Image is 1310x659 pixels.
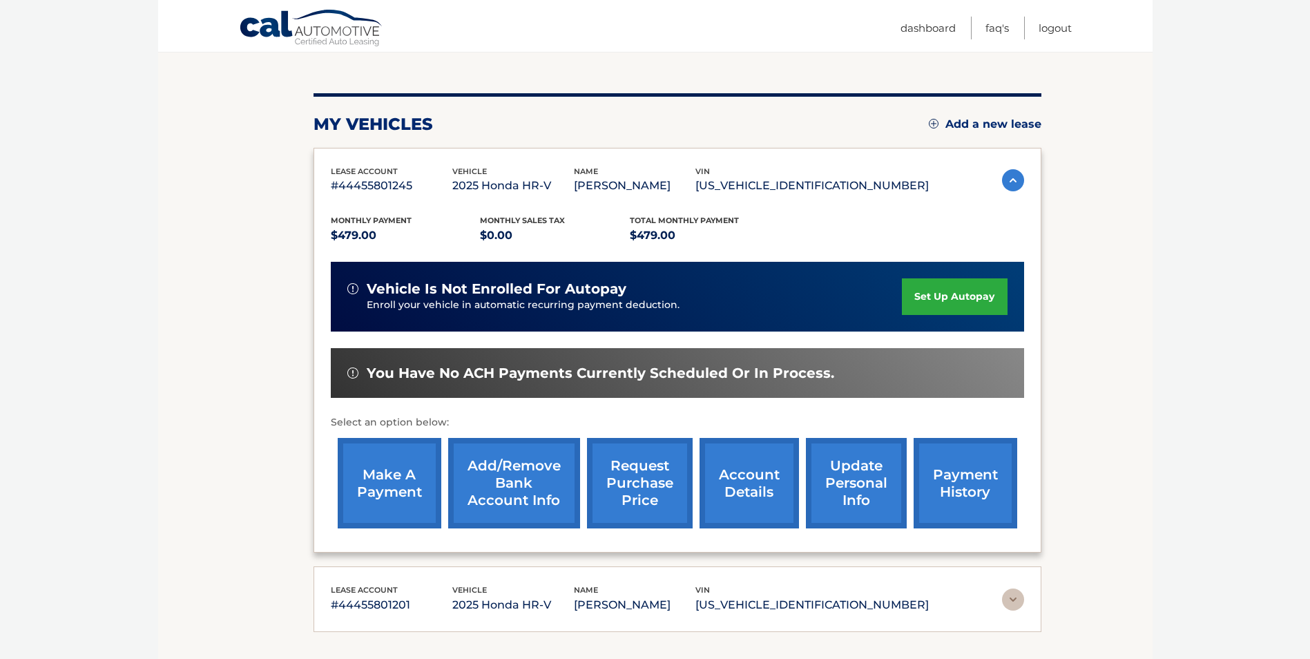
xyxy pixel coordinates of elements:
p: [PERSON_NAME] [574,176,695,195]
p: #44455801201 [331,595,452,615]
span: vehicle [452,585,487,595]
img: alert-white.svg [347,283,358,294]
a: set up autopay [902,278,1007,315]
p: Enroll your vehicle in automatic recurring payment deduction. [367,298,903,313]
span: lease account [331,166,398,176]
span: vehicle [452,166,487,176]
a: make a payment [338,438,441,528]
p: #44455801245 [331,176,452,195]
img: accordion-rest.svg [1002,589,1024,611]
span: vehicle is not enrolled for autopay [367,280,626,298]
span: vin [695,166,710,176]
a: update personal info [806,438,907,528]
a: Dashboard [900,17,956,39]
a: Add/Remove bank account info [448,438,580,528]
a: Logout [1039,17,1072,39]
p: [US_VEHICLE_IDENTIFICATION_NUMBER] [695,176,929,195]
a: FAQ's [985,17,1009,39]
img: accordion-active.svg [1002,169,1024,191]
p: Select an option below: [331,414,1024,431]
h2: my vehicles [314,114,433,135]
span: Monthly Payment [331,216,412,225]
a: payment history [914,438,1017,528]
span: Total Monthly Payment [630,216,739,225]
a: account details [700,438,799,528]
a: Cal Automotive [239,9,384,49]
a: request purchase price [587,438,693,528]
span: name [574,585,598,595]
p: 2025 Honda HR-V [452,595,574,615]
a: Add a new lease [929,117,1041,131]
p: $0.00 [480,226,630,245]
p: $479.00 [331,226,481,245]
img: alert-white.svg [347,367,358,379]
span: lease account [331,585,398,595]
p: [PERSON_NAME] [574,595,695,615]
span: vin [695,585,710,595]
p: $479.00 [630,226,780,245]
p: 2025 Honda HR-V [452,176,574,195]
span: Monthly sales Tax [480,216,565,225]
p: [US_VEHICLE_IDENTIFICATION_NUMBER] [695,595,929,615]
img: add.svg [929,119,938,128]
span: name [574,166,598,176]
span: You have no ACH payments currently scheduled or in process. [367,365,834,382]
